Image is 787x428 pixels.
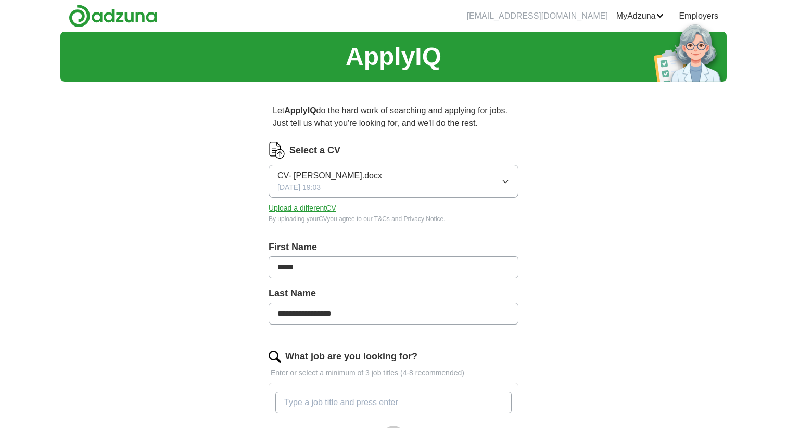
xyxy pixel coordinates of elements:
a: MyAdzuna [616,10,664,22]
p: Enter or select a minimum of 3 job titles (4-8 recommended) [269,368,518,379]
label: Last Name [269,287,518,301]
a: Employers [679,10,718,22]
label: First Name [269,240,518,254]
a: T&Cs [374,215,390,223]
h1: ApplyIQ [346,38,441,75]
span: [DATE] 19:03 [277,182,321,193]
label: Select a CV [289,144,340,158]
input: Type a job title and press enter [275,392,512,413]
strong: ApplyIQ [284,106,316,115]
img: CV Icon [269,142,285,159]
div: By uploading your CV you agree to our and . [269,214,518,224]
p: Let do the hard work of searching and applying for jobs. Just tell us what you're looking for, an... [269,100,518,134]
label: What job are you looking for? [285,349,417,364]
img: Adzuna logo [69,4,157,28]
button: CV- [PERSON_NAME].docx[DATE] 19:03 [269,165,518,198]
img: search.png [269,351,281,363]
a: Privacy Notice [404,215,444,223]
button: Upload a differentCV [269,203,336,214]
li: [EMAIL_ADDRESS][DOMAIN_NAME] [467,10,608,22]
span: CV- [PERSON_NAME].docx [277,170,382,182]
